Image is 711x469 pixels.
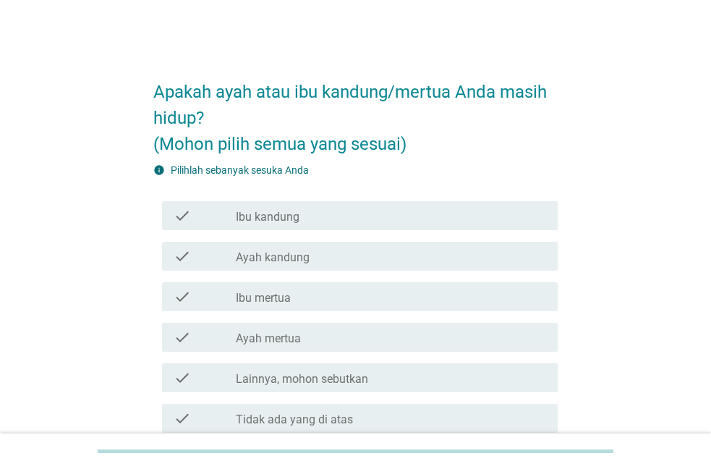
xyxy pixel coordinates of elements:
[153,64,558,157] h2: Apakah ayah atau ibu kandung/mertua Anda masih hidup? (Mohon pilih semua yang sesuai)
[236,210,299,224] label: Ibu kandung
[236,413,353,427] label: Tidak ada yang di atas
[236,291,291,305] label: Ibu mertua
[236,331,301,346] label: Ayah mertua
[174,207,191,224] i: check
[171,164,309,176] label: Pilihlah sebanyak sesuka Anda
[174,410,191,427] i: check
[236,250,310,265] label: Ayah kandung
[153,164,165,176] i: info
[174,288,191,305] i: check
[236,372,368,386] label: Lainnya, mohon sebutkan
[174,248,191,265] i: check
[174,369,191,386] i: check
[174,329,191,346] i: check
